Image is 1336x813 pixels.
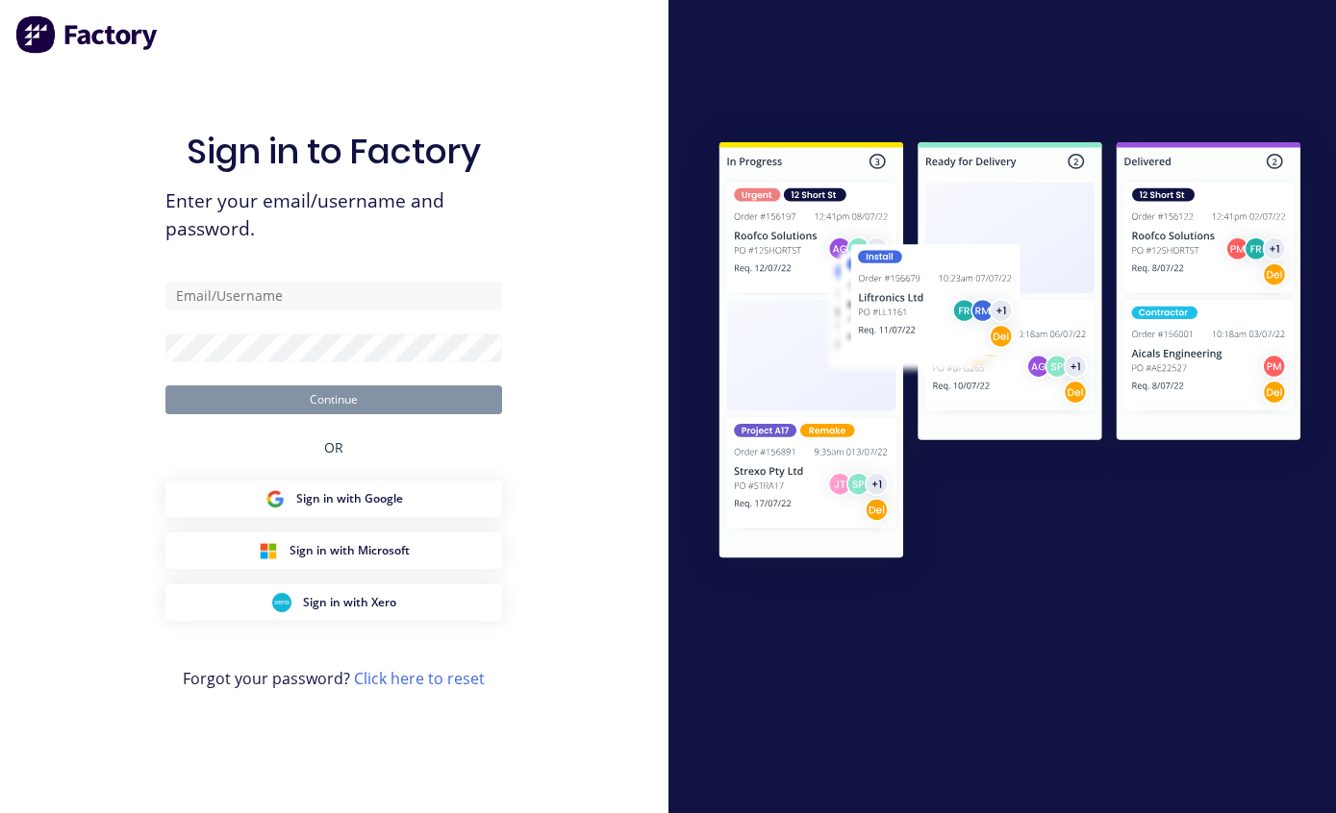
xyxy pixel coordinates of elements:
[165,480,502,517] button: Google Sign inSign in with Google
[324,414,343,480] div: OR
[354,668,485,689] a: Click here to reset
[165,282,502,310] input: Email/Username
[15,15,160,54] img: Factory
[290,542,410,559] span: Sign in with Microsoft
[187,131,481,172] h1: Sign in to Factory
[165,532,502,569] button: Microsoft Sign inSign in with Microsoft
[165,385,502,414] button: Continue
[265,489,285,508] img: Google Sign in
[303,594,396,611] span: Sign in with Xero
[296,490,403,507] span: Sign in with Google
[183,667,485,690] span: Forgot your password?
[272,593,291,612] img: Xero Sign in
[165,584,502,621] button: Xero Sign inSign in with Xero
[165,187,502,243] span: Enter your email/username and password.
[259,541,278,560] img: Microsoft Sign in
